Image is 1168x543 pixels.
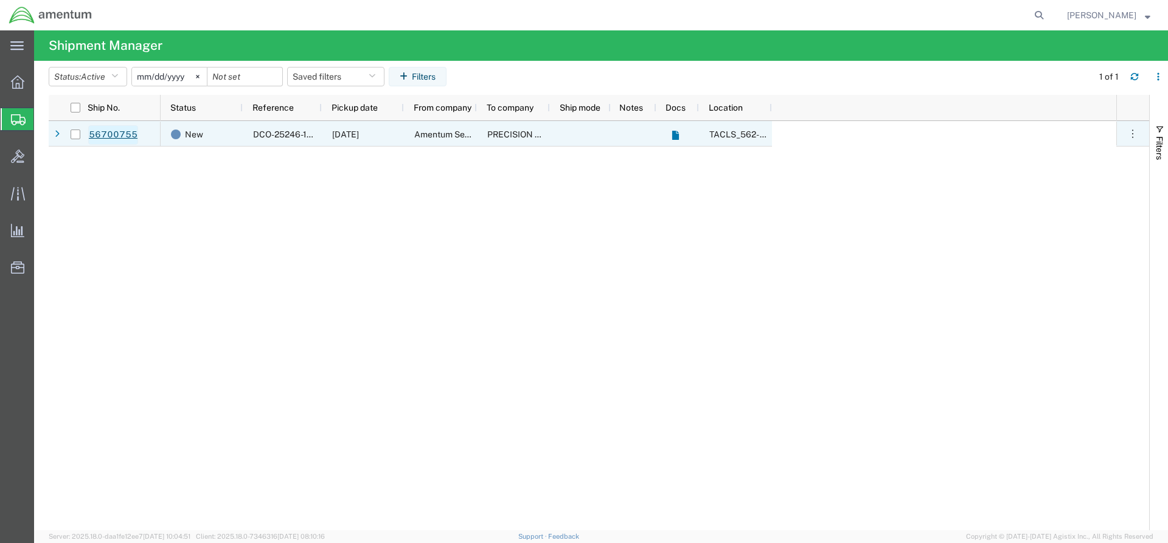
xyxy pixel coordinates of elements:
[709,130,847,139] span: TACLS_562- Des Moines
[252,103,294,112] span: Reference
[253,130,332,139] span: DCO-25246-167681
[619,103,643,112] span: Notes
[49,30,162,61] h4: Shipment Manager
[666,103,686,112] span: Docs
[143,533,190,540] span: [DATE] 10:04:51
[414,103,471,112] span: From company
[560,103,600,112] span: Ship mode
[487,130,678,139] span: PRECISION ACCESSORIES AND INSTRUMENTS
[966,531,1153,542] span: Copyright © [DATE]-[DATE] Agistix Inc., All Rights Reserved
[548,533,579,540] a: Feedback
[9,6,92,24] img: logo
[1067,9,1136,22] span: Jeffery Lee
[277,533,325,540] span: [DATE] 08:10:16
[49,533,190,540] span: Server: 2025.18.0-daa1fe12ee7
[332,130,359,139] span: 09/03/2025
[196,533,325,540] span: Client: 2025.18.0-7346316
[518,533,549,540] a: Support
[88,103,120,112] span: Ship No.
[1099,71,1121,83] div: 1 of 1
[1066,8,1151,22] button: [PERSON_NAME]
[132,67,207,86] input: Not set
[49,67,127,86] button: Status:Active
[332,103,378,112] span: Pickup date
[414,130,506,139] span: Amentum Services, Inc.
[185,122,203,147] span: New
[287,67,384,86] button: Saved filters
[389,67,447,86] button: Filters
[88,125,138,145] a: 56700755
[487,103,534,112] span: To company
[81,72,105,81] span: Active
[207,67,282,86] input: Not set
[170,103,196,112] span: Status
[709,103,743,112] span: Location
[1155,136,1164,160] span: Filters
